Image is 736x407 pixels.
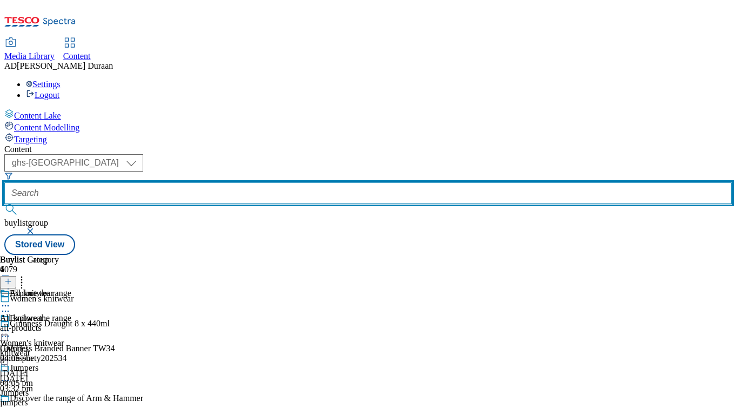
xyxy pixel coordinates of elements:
[26,90,59,100] a: Logout
[4,218,48,227] span: buylistgroup
[4,109,732,121] a: Content Lake
[14,123,79,132] span: Content Modelling
[26,80,61,89] a: Settings
[4,182,732,204] input: Search
[4,234,75,255] button: Stored View
[10,288,53,298] div: All knitwear
[10,288,71,298] div: Explore the range
[63,51,91,61] span: Content
[17,61,113,70] span: [PERSON_NAME] Duraan
[10,313,71,323] div: Explore the range
[14,135,47,144] span: Targeting
[4,38,55,61] a: Media Library
[63,38,91,61] a: Content
[4,121,732,133] a: Content Modelling
[14,111,61,120] span: Content Lake
[4,172,13,180] svg: Search Filters
[4,51,55,61] span: Media Library
[10,319,110,329] div: Guinness Draught 8 x 440ml
[10,363,38,373] div: Jumpers
[10,393,143,403] div: Discover the range of Arm & Hammer
[4,145,732,154] div: Content
[4,133,732,145] a: Targeting
[4,61,17,70] span: AD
